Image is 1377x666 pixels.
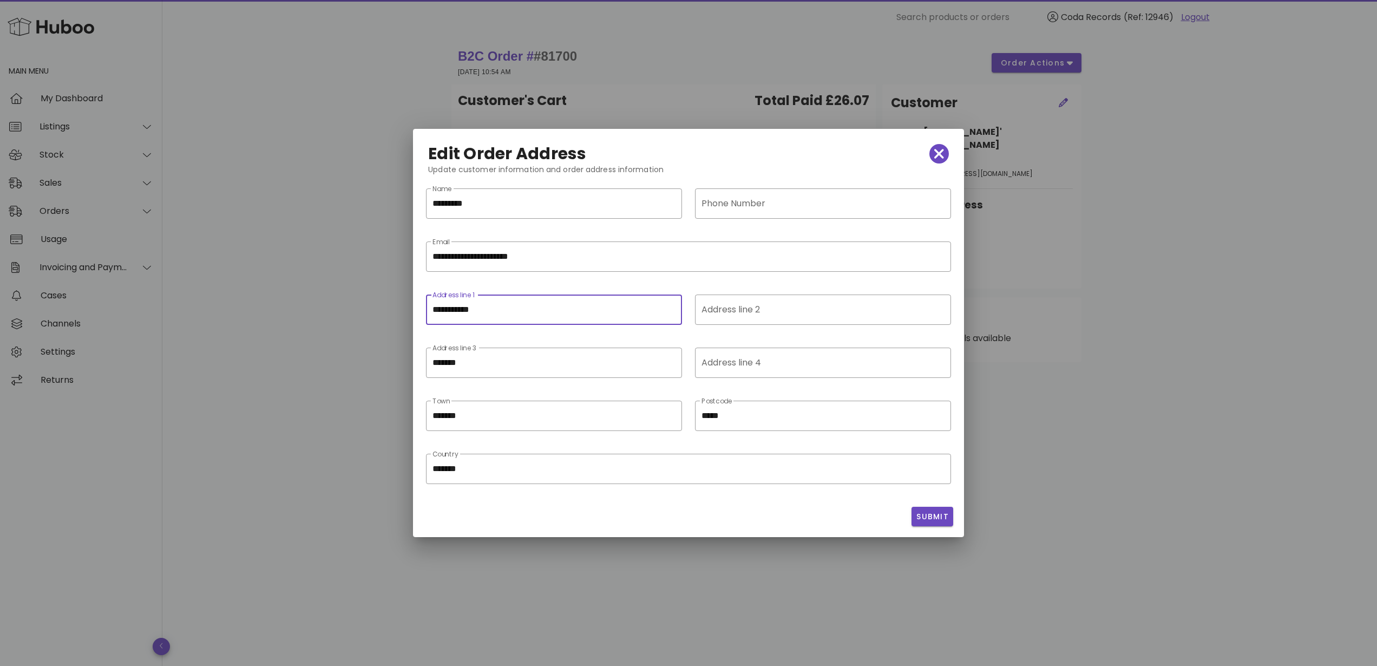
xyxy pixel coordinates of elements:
label: Address line 1 [432,291,475,299]
label: Town [432,397,450,406]
label: Address line 3 [432,344,476,352]
label: Country [432,450,458,459]
label: Email [432,238,450,246]
label: Postcode [701,397,732,406]
button: Submit [912,507,953,526]
div: Update customer information and order address information [419,164,958,184]
label: Name [432,185,451,193]
h2: Edit Order Address [428,145,587,162]
span: Submit [916,511,949,523]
